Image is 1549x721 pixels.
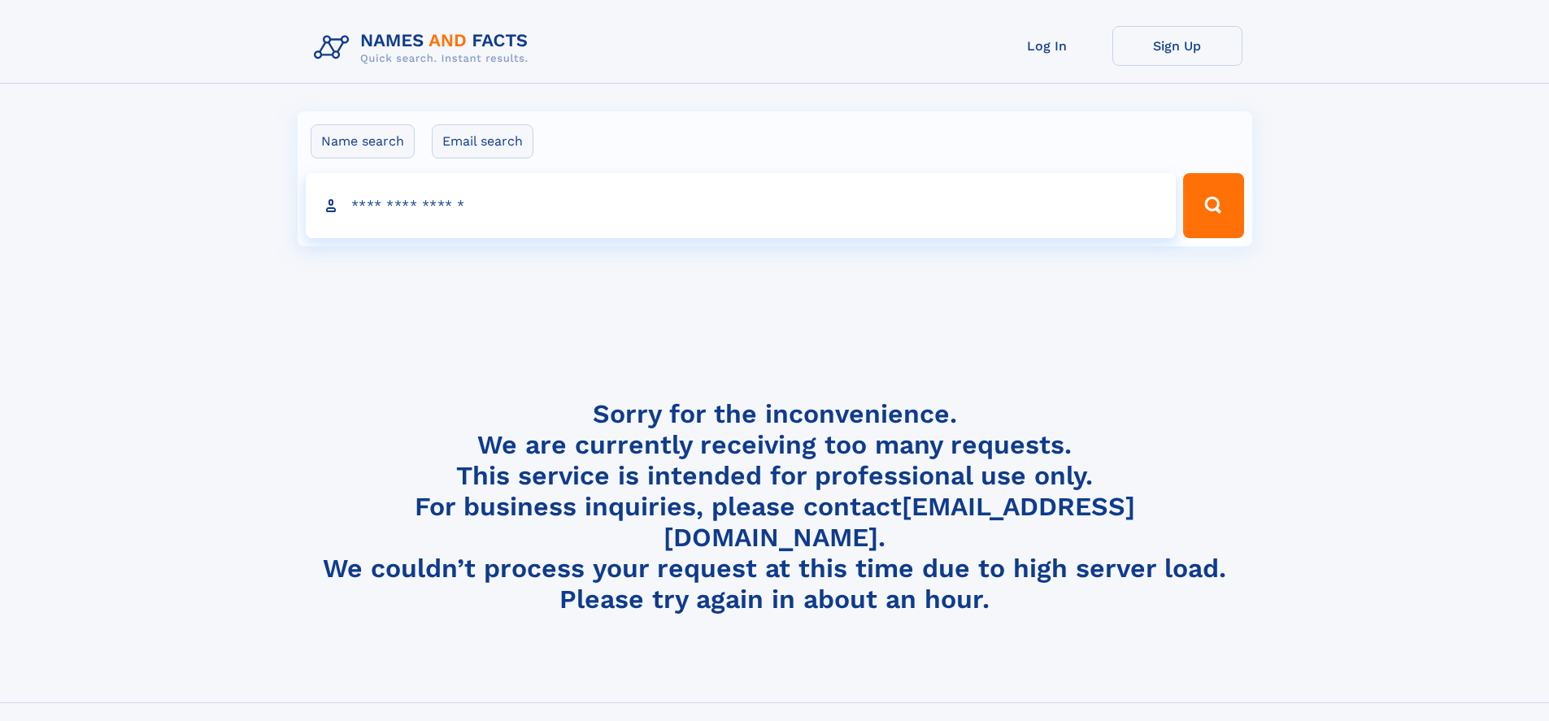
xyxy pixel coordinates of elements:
[982,26,1112,66] a: Log In
[664,491,1135,553] a: [EMAIL_ADDRESS][DOMAIN_NAME]
[307,398,1242,615] h4: Sorry for the inconvenience. We are currently receiving too many requests. This service is intend...
[307,26,542,70] img: Logo Names and Facts
[1112,26,1242,66] a: Sign Up
[1183,173,1243,238] button: Search Button
[306,173,1177,238] input: search input
[311,124,415,159] label: Name search
[432,124,533,159] label: Email search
